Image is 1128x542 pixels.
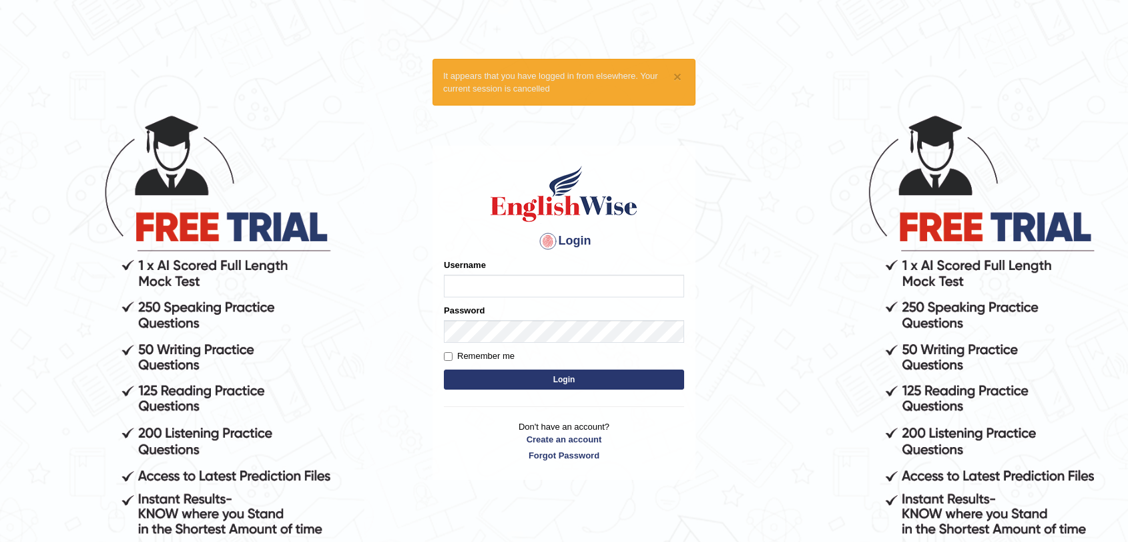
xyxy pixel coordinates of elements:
[444,259,486,271] label: Username
[444,370,684,390] button: Login
[433,59,695,106] div: It appears that you have logged in from elsewhere. Your current session is cancelled
[444,304,485,317] label: Password
[488,164,640,224] img: Logo of English Wise sign in for intelligent practice with AI
[444,449,684,462] a: Forgot Password
[673,70,681,84] button: ×
[444,350,515,363] label: Remember me
[444,433,684,446] a: Create an account
[444,231,684,252] h4: Login
[444,420,684,462] p: Don't have an account?
[444,352,453,361] input: Remember me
